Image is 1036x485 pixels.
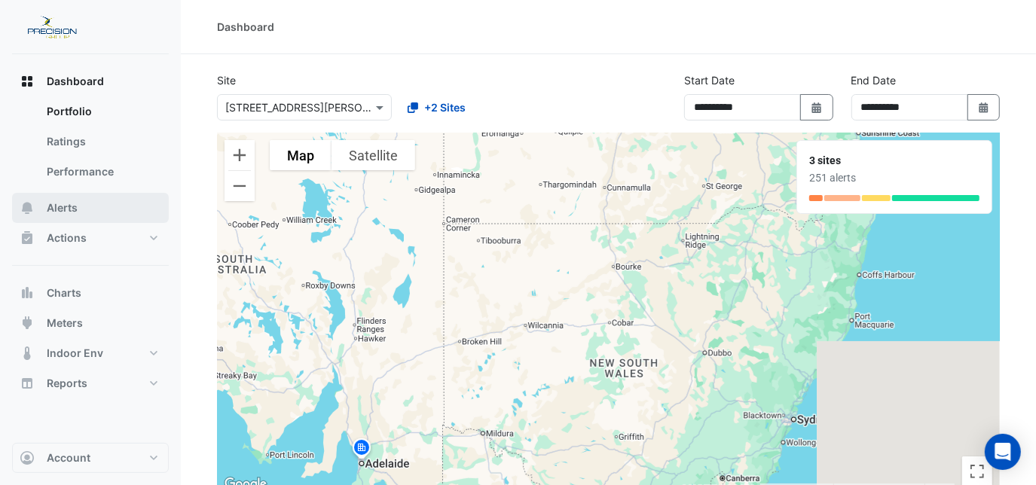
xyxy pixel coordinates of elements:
button: Zoom out [225,171,255,201]
div: Dashboard [12,96,169,193]
fa-icon: Select Date [977,101,991,114]
img: site-pin.svg [350,437,374,463]
button: Meters [12,308,169,338]
span: Meters [47,316,83,331]
button: Zoom in [225,140,255,170]
img: Company Logo [18,12,86,42]
button: Reports [12,368,169,398]
a: Ratings [35,127,169,157]
app-icon: Charts [20,285,35,300]
label: Site [217,72,236,88]
a: Portfolio [35,96,169,127]
label: End Date [851,72,897,88]
a: Performance [35,157,169,187]
span: Reports [47,376,87,391]
div: Dashboard [217,19,274,35]
app-icon: Indoor Env [20,346,35,361]
button: Show street map [270,140,332,170]
span: Account [47,450,90,465]
button: Alerts [12,193,169,223]
span: Charts [47,285,81,300]
div: Open Intercom Messenger [985,434,1021,470]
button: Indoor Env [12,338,169,368]
fa-icon: Select Date [810,101,824,114]
button: Account [12,443,169,473]
button: Actions [12,223,169,253]
label: Start Date [684,72,735,88]
div: 3 sites [809,153,979,169]
span: +2 Sites [424,99,466,115]
span: Dashboard [47,74,104,89]
div: 251 alerts [809,170,979,186]
app-icon: Meters [20,316,35,331]
app-icon: Reports [20,376,35,391]
app-icon: Alerts [20,200,35,215]
button: Dashboard [12,66,169,96]
span: Actions [47,230,87,246]
app-icon: Actions [20,230,35,246]
span: Alerts [47,200,78,215]
app-icon: Dashboard [20,74,35,89]
span: Indoor Env [47,346,103,361]
button: Show satellite imagery [332,140,415,170]
button: Charts [12,278,169,308]
button: +2 Sites [398,94,475,120]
